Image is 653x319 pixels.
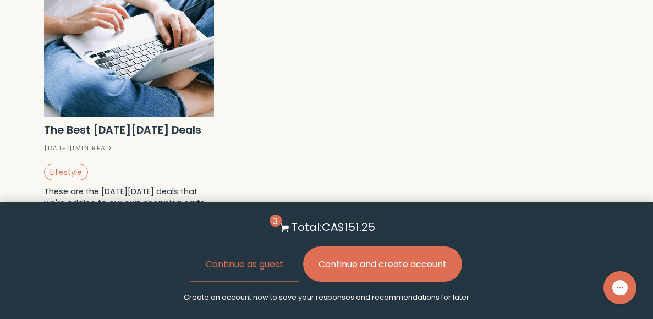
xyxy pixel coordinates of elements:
[44,164,88,180] a: Lifestyle
[303,246,462,282] button: Continue and create account
[44,186,214,209] p: These are the [DATE][DATE] deals that we're adding to our own shopping carts
[44,144,214,153] div: [DATE] | 1 min read
[190,246,299,282] button: Continue as guest
[184,293,469,302] p: Create an account now to save your responses and recommendations for later
[270,215,282,227] span: 3
[598,267,642,308] iframe: Gorgias live chat messenger
[292,219,375,235] p: Total: CA$151.25
[44,123,201,137] strong: The Best [DATE][DATE] Deals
